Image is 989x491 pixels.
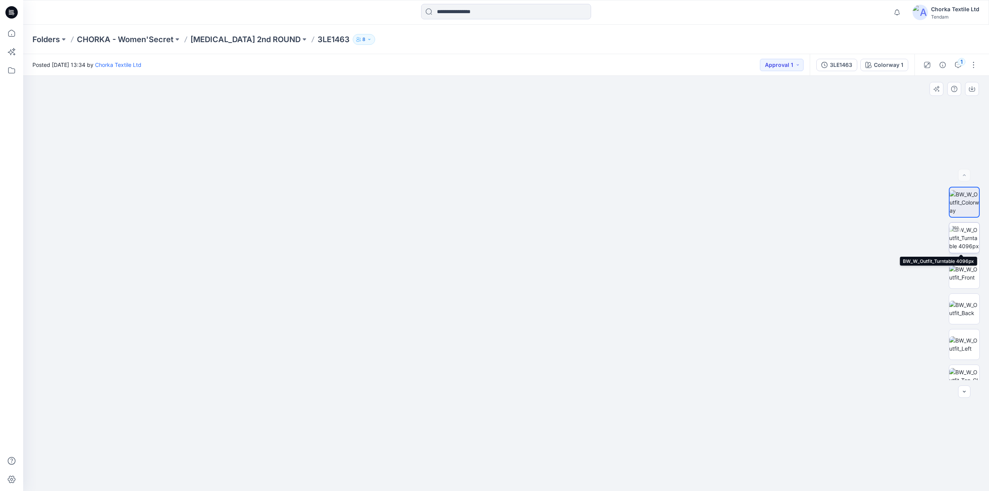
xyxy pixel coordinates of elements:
[830,61,852,69] div: 3LE1463
[949,301,979,317] img: BW_W_Outfit_Back
[353,34,375,45] button: 8
[318,34,350,45] p: 3LE1463
[77,34,173,45] a: CHORKA - Women'Secret
[190,34,301,45] a: [MEDICAL_DATA] 2nd ROUND
[931,14,979,20] div: Tendam
[949,226,979,250] img: BW_W_Outfit_Turntable 4096px
[952,59,964,71] button: 1
[913,5,928,20] img: avatar
[949,265,979,281] img: BW_W_Outfit_Front
[931,5,979,14] div: Chorka Textile Ltd
[949,336,979,353] img: BW_W_Outfit_Left
[950,190,979,215] img: BW_W_Outfit_Colorway
[32,34,60,45] a: Folders
[95,61,141,68] a: Chorka Textile Ltd
[32,61,141,69] span: Posted [DATE] 13:34 by
[362,35,365,44] p: 8
[816,59,857,71] button: 3LE1463
[874,61,903,69] div: Colorway 1
[936,59,949,71] button: Details
[860,59,908,71] button: Colorway 1
[958,58,965,66] div: 1
[949,368,979,392] img: BW_W_Outfit_Top_CloseUp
